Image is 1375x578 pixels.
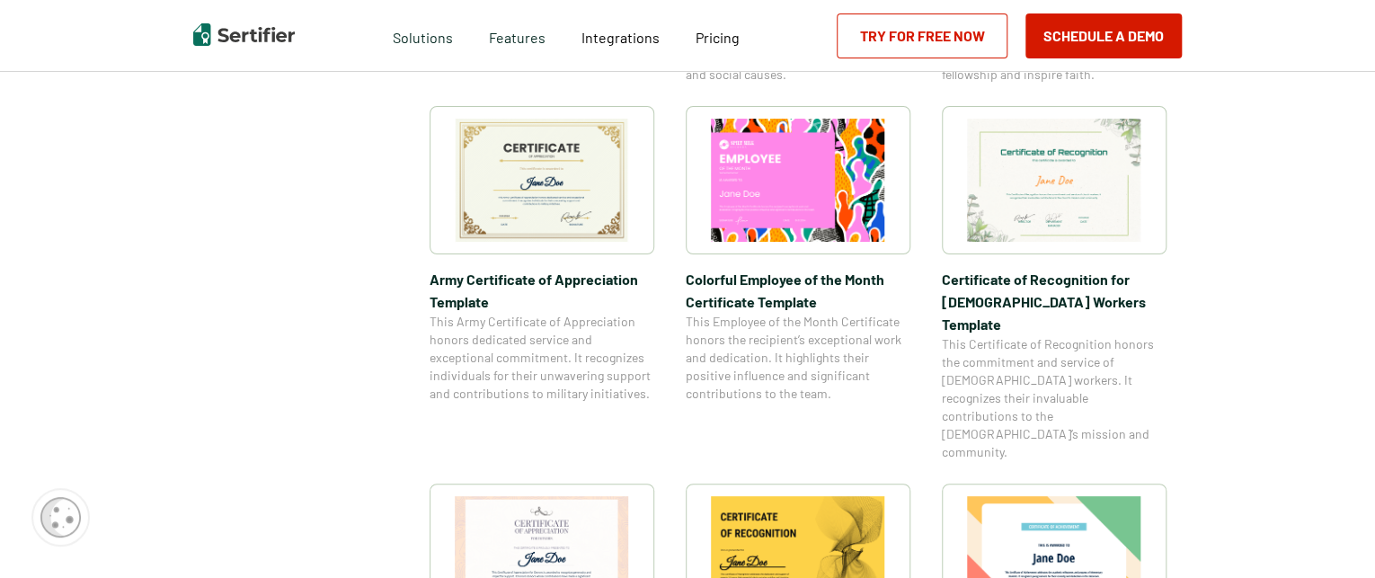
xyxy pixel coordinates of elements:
[711,119,885,242] img: Colorful Employee of the Month Certificate Template
[1025,13,1182,58] button: Schedule a Demo
[430,106,654,461] a: Army Certificate of Appreciation​ TemplateArmy Certificate of Appreciation​ TemplateThis Army Cer...
[942,106,1167,461] a: Certificate of Recognition for Church Workers TemplateCertificate of Recognition for [DEMOGRAPHIC...
[430,313,654,403] span: This Army Certificate of Appreciation honors dedicated service and exceptional commitment. It rec...
[455,119,629,242] img: Army Certificate of Appreciation​ Template
[967,119,1141,242] img: Certificate of Recognition for Church Workers Template
[581,29,660,46] span: Integrations
[393,24,453,47] span: Solutions
[193,23,295,46] img: Sertifier | Digital Credentialing Platform
[686,268,910,313] span: Colorful Employee of the Month Certificate Template
[40,497,81,538] img: Cookie Popup Icon
[1285,492,1375,578] iframe: Chat Widget
[581,24,660,47] a: Integrations
[696,29,740,46] span: Pricing
[489,24,546,47] span: Features
[942,335,1167,461] span: This Certificate of Recognition honors the commitment and service of [DEMOGRAPHIC_DATA] workers. ...
[696,24,740,47] a: Pricing
[942,268,1167,335] span: Certificate of Recognition for [DEMOGRAPHIC_DATA] Workers Template
[430,268,654,313] span: Army Certificate of Appreciation​ Template
[686,313,910,403] span: This Employee of the Month Certificate honors the recipient’s exceptional work and dedication. It...
[686,106,910,461] a: Colorful Employee of the Month Certificate TemplateColorful Employee of the Month Certificate Tem...
[837,13,1007,58] a: Try for Free Now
